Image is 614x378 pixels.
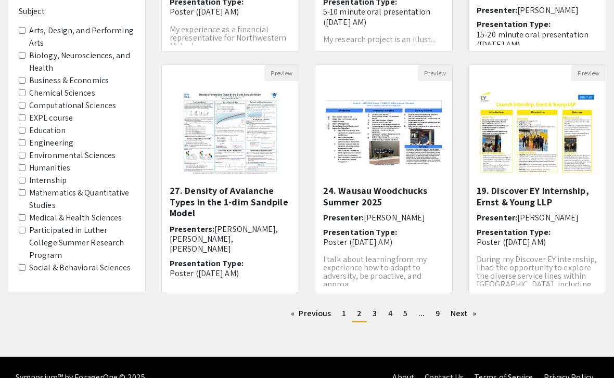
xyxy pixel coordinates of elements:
[170,258,244,269] span: Presentation Type:
[477,30,598,50] p: 15-20 minute oral presentation ([DATE] AM)
[323,213,444,223] h6: Presenter:
[436,308,440,319] span: 9
[357,308,362,319] span: 2
[29,112,73,125] label: EXPL course
[170,225,291,255] h6: Presenters:
[315,90,452,176] img: <p>24. Wausau Woodchucks Summer 2025</p>
[323,238,444,247] p: Poster ([DATE] AM)
[477,19,551,30] span: Presentation Type:
[445,306,481,322] a: Next page
[29,50,135,75] label: Biology, Neurosciences, and Health
[170,186,291,219] h5: 27. Density of Avalanche Types in the 1-dim Sandpile Model
[29,175,67,187] label: Internship
[29,162,70,175] label: Humanities
[29,150,116,162] label: Environmental Sciences
[477,213,598,223] h6: Presenter:
[388,308,392,319] span: 4
[29,187,135,212] label: Mathematics & Quantitative Studies
[161,306,606,323] ul: Pagination
[469,82,606,186] img: <p>19. Discover EY Internship, Ernst &amp; Young LLP</p>
[29,262,131,275] label: Social & Behavioral Sciences
[477,256,598,297] p: During my Discover EY internship, I had the opportunity to explore the diverse service lines with...
[171,82,289,186] img: <p>27. Density of Avalanche Types in the 1-dim Sandpile Model</p>
[323,254,427,290] span: from my experience how to adapt to adversity, be proactive, and approa...
[477,227,551,238] span: Presentation Type:
[170,224,278,255] span: [PERSON_NAME], [PERSON_NAME], [PERSON_NAME]
[403,308,407,319] span: 5
[29,137,73,150] label: Engineering
[477,6,598,16] h6: Presenter:
[315,65,453,294] div: Open Presentation <p>24. Wausau Woodchucks Summer 2025</p>
[342,308,346,319] span: 1
[161,65,299,294] div: Open Presentation <p>27. Density of Avalanche Types in the 1-dim Sandpile Model</p>
[170,7,291,17] p: Poster ([DATE] AM)
[323,7,444,27] p: 5-10 minute oral presentation ([DATE] AM)
[286,306,336,322] a: Previous page
[323,256,444,289] p: I talk about learning
[170,269,291,279] p: Poster ([DATE] AM)
[323,36,444,44] p: My research project is an illust...
[29,87,95,100] label: Chemical Sciences
[477,238,598,247] p: Poster ([DATE] AM)
[29,212,122,225] label: Medical & Health Sciences
[170,26,291,51] p: My experience as a financial representative for Northwestern Mutual.
[29,75,109,87] label: Business & Economics
[323,227,397,238] span: Presentation Type:
[29,25,135,50] label: Arts, Design, and Performing Arts
[29,225,135,262] label: Participated in Luther College Summer Research Program
[517,5,579,16] span: [PERSON_NAME]
[373,308,377,319] span: 3
[29,125,66,137] label: Education
[19,7,135,17] h6: Subject
[418,308,425,319] span: ...
[571,66,606,82] button: Preview
[364,213,425,224] span: [PERSON_NAME]
[264,66,299,82] button: Preview
[29,100,116,112] label: Computational Sciences
[8,331,44,370] iframe: Chat
[517,213,579,224] span: [PERSON_NAME]
[468,65,606,294] div: Open Presentation <p>19. Discover EY Internship, Ernst &amp; Young LLP</p>
[418,66,452,82] button: Preview
[477,186,598,208] h5: 19. Discover EY Internship, Ernst & Young LLP
[323,186,444,208] h5: 24. Wausau Woodchucks Summer 2025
